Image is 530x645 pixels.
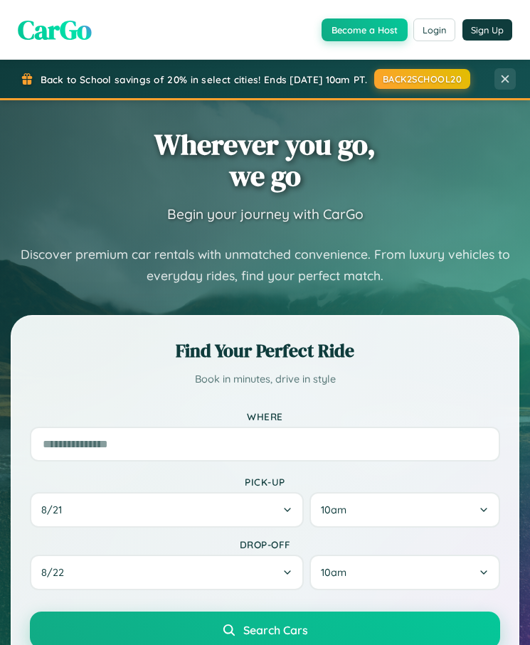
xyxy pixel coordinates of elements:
h2: Find Your Perfect Ride [30,338,500,363]
button: 8/22 [30,555,304,590]
button: BACK2SCHOOL20 [374,69,471,89]
span: 10am [321,566,346,579]
p: Book in minutes, drive in style [30,371,500,389]
span: Back to School savings of 20% in select cities! Ends [DATE] 10am PT. [41,73,367,85]
button: Become a Host [322,18,408,41]
span: CarGo [18,11,92,48]
label: Pick-up [30,476,500,488]
span: 8 / 21 [41,503,69,516]
span: Search Cars [243,623,308,637]
button: Login [413,18,455,41]
button: 10am [309,555,500,590]
button: 8/21 [30,492,304,528]
span: 10am [321,503,346,516]
label: Drop-off [30,538,500,550]
button: Sign Up [462,19,512,41]
h1: Wherever you go, we go [154,129,376,191]
h3: Begin your journey with CarGo [167,206,364,223]
span: 8 / 22 [41,566,71,579]
p: Discover premium car rentals with unmatched convenience. From luxury vehicles to everyday rides, ... [11,244,519,287]
button: 10am [309,492,500,528]
label: Where [30,410,500,422]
